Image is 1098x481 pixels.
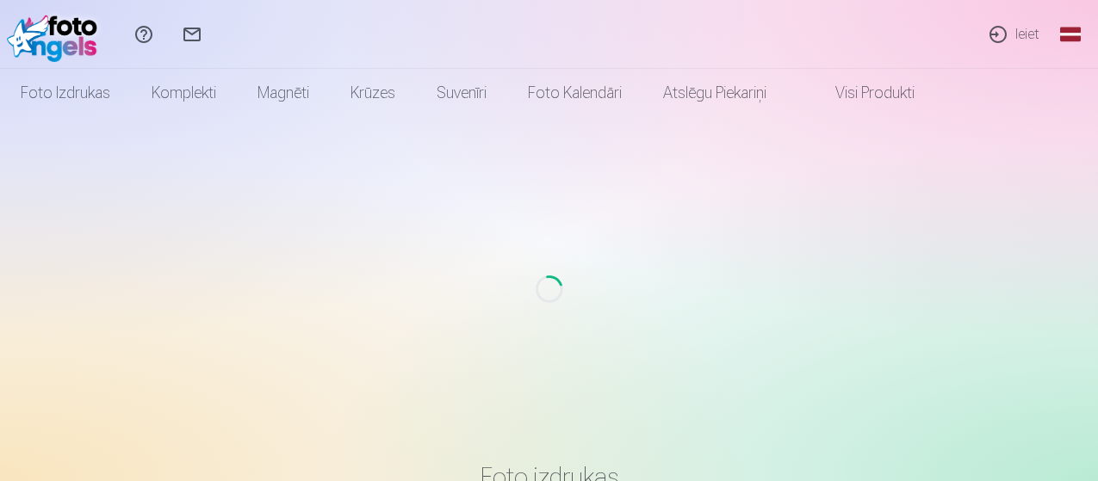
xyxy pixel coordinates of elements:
[787,69,935,117] a: Visi produkti
[642,69,787,117] a: Atslēgu piekariņi
[237,69,330,117] a: Magnēti
[330,69,416,117] a: Krūzes
[507,69,642,117] a: Foto kalendāri
[131,69,237,117] a: Komplekti
[416,69,507,117] a: Suvenīri
[7,7,106,62] img: /fa1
